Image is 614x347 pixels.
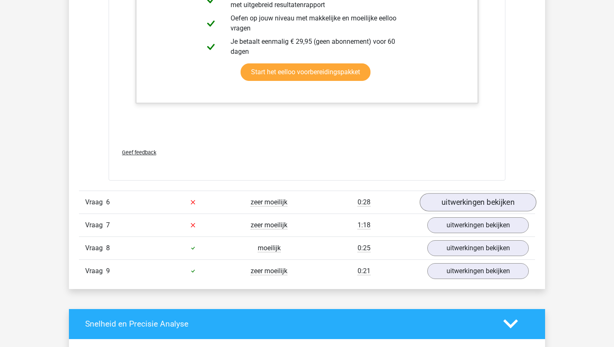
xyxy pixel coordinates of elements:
[420,193,536,211] a: uitwerkingen bekijken
[251,267,287,275] span: zeer moeilijk
[106,198,110,206] span: 6
[358,221,370,229] span: 1:18
[427,217,529,233] a: uitwerkingen bekijken
[258,244,281,252] span: moeilijk
[358,267,370,275] span: 0:21
[427,263,529,279] a: uitwerkingen bekijken
[358,244,370,252] span: 0:25
[106,267,110,275] span: 9
[358,198,370,206] span: 0:28
[106,244,110,252] span: 8
[85,243,106,253] span: Vraag
[85,319,491,329] h4: Snelheid en Precisie Analyse
[251,198,287,206] span: zeer moeilijk
[106,221,110,229] span: 7
[427,240,529,256] a: uitwerkingen bekijken
[85,197,106,207] span: Vraag
[85,266,106,276] span: Vraag
[241,63,370,81] a: Start het eelloo voorbereidingspakket
[122,149,156,156] span: Geef feedback
[85,220,106,230] span: Vraag
[251,221,287,229] span: zeer moeilijk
